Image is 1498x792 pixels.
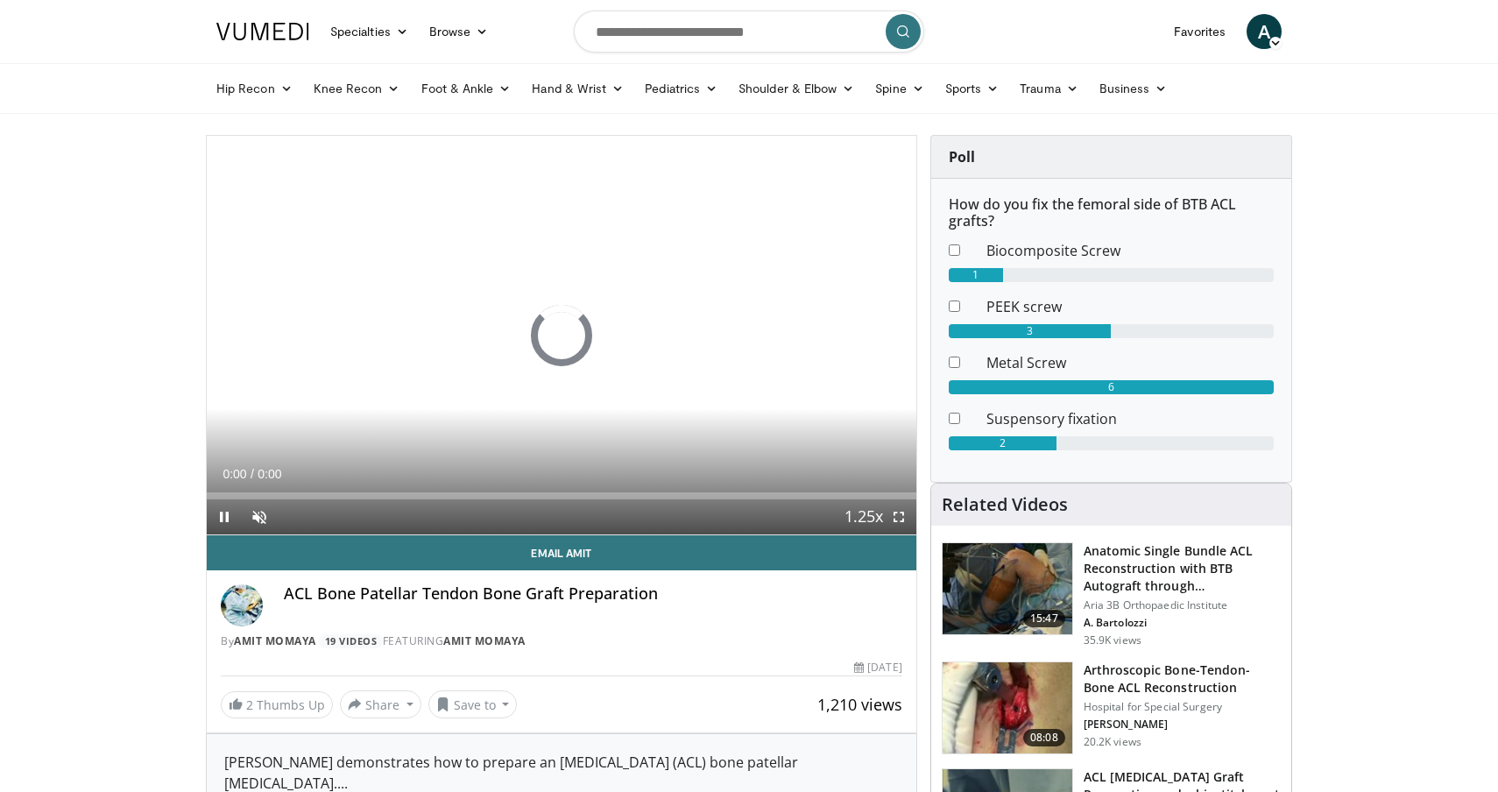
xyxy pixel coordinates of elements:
[284,584,902,604] h4: ACL Bone Patellar Tendon Bone Graft Preparation
[1247,14,1282,49] a: A
[949,147,975,166] strong: Poll
[246,697,253,713] span: 2
[973,408,1287,429] dd: Suspensory fixation
[728,71,865,106] a: Shoulder & Elbow
[221,691,333,718] a: 2 Thumbs Up
[251,467,254,481] span: /
[942,661,1281,754] a: 08:08 Arthroscopic Bone-Tendon-Bone ACL Reconstruction Hospital for Special Surgery [PERSON_NAME]...
[1009,71,1089,106] a: Trauma
[258,467,281,481] span: 0:00
[942,494,1068,515] h4: Related Videos
[1084,718,1281,732] p: [PERSON_NAME]
[319,634,383,649] a: 19 Videos
[881,499,916,534] button: Fullscreen
[207,535,916,570] a: Email Amit
[1084,661,1281,697] h3: Arthroscopic Bone-Tendon-Bone ACL Reconstruction
[854,660,901,675] div: [DATE]
[943,662,1072,753] img: 10063_3.png.150x105_q85_crop-smart_upscale.jpg
[1023,610,1065,627] span: 15:47
[949,436,1057,450] div: 2
[428,690,518,718] button: Save to
[1084,735,1141,749] p: 20.2K views
[221,633,902,649] div: By FEATURING
[223,467,246,481] span: 0:00
[935,71,1010,106] a: Sports
[1023,729,1065,746] span: 08:08
[234,633,316,648] a: Amit Momaya
[419,14,499,49] a: Browse
[216,23,309,40] img: VuMedi Logo
[443,633,526,648] a: Amit Momaya
[242,499,277,534] button: Unmute
[574,11,924,53] input: Search topics, interventions
[207,136,916,535] video-js: Video Player
[320,14,419,49] a: Specialties
[1084,598,1281,612] p: Aria 3B Orthopaedic Institute
[1089,71,1178,106] a: Business
[846,499,881,534] button: Playback Rate
[1084,700,1281,714] p: Hospital for Special Surgery
[943,543,1072,634] img: bart_1.png.150x105_q85_crop-smart_upscale.jpg
[340,690,421,718] button: Share
[207,499,242,534] button: Pause
[207,492,916,499] div: Progress Bar
[1084,542,1281,595] h3: Anatomic Single Bundle ACL Reconstruction with BTB Autograft through…
[634,71,728,106] a: Pediatrics
[865,71,934,106] a: Spine
[303,71,411,106] a: Knee Recon
[1084,616,1281,630] p: A. Bartolozzi
[949,268,1003,282] div: 1
[942,542,1281,647] a: 15:47 Anatomic Single Bundle ACL Reconstruction with BTB Autograft through… Aria 3B Orthopaedic I...
[206,71,303,106] a: Hip Recon
[221,584,263,626] img: Avatar
[521,71,634,106] a: Hand & Wrist
[1084,633,1141,647] p: 35.9K views
[949,380,1274,394] div: 6
[973,240,1287,261] dd: Biocomposite Screw
[949,324,1112,338] div: 3
[973,296,1287,317] dd: PEEK screw
[411,71,522,106] a: Foot & Ankle
[1163,14,1236,49] a: Favorites
[817,694,902,715] span: 1,210 views
[973,352,1287,373] dd: Metal Screw
[949,196,1274,230] h6: How do you fix the femoral side of BTB ACL grafts?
